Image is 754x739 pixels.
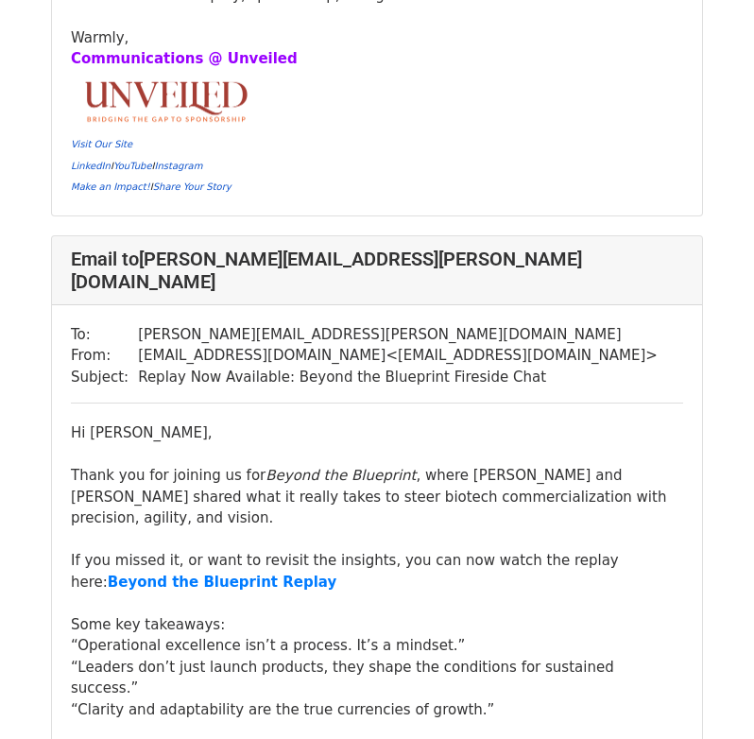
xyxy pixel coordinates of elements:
a: LinkedIn [71,161,111,171]
td: From: [71,345,138,367]
td: [PERSON_NAME][EMAIL_ADDRESS][PERSON_NAME][DOMAIN_NAME] [138,324,658,346]
a: Instagram [155,161,203,171]
td: To: [71,324,138,346]
a: Make an Impact! [71,181,150,192]
font: I I [71,161,202,171]
font: I [71,181,231,192]
div: Thank you for joining us for , where [PERSON_NAME] and [PERSON_NAME] shared what it really takes ... [71,465,683,720]
li: “Clarity and adaptability are the true currencies of growth.” [71,699,683,721]
font: Communications @ Unveiled [71,50,298,67]
a: Visit Our Site [71,139,132,149]
a: Beyond the Blueprint Replay [108,574,336,591]
h4: Email to [PERSON_NAME][EMAIL_ADDRESS][PERSON_NAME][DOMAIN_NAME] [71,248,683,293]
i: Beyond the Blueprint [266,467,416,484]
td: [EMAIL_ADDRESS][DOMAIN_NAME] < [EMAIL_ADDRESS][DOMAIN_NAME] > [138,345,658,367]
a: YouTube [113,161,152,171]
iframe: Chat Widget [660,648,754,739]
img: AIorK4zIR5cT_0sXnmxCJOPndZpJ-9pmNbvT0Dw1NtjPIDoPwbxu9UPv50UjWYXi7T85LJmwAvEEuwI [71,70,260,133]
li: “Leaders don’t just launch products, they shape the conditions for sustained success.” [71,657,683,699]
li: “Operational excellence isn’t a process. It’s a mindset.” [71,635,683,657]
a: Share Your Story [153,181,231,192]
td: Replay Now Available: Beyond the Blueprint Fireside Chat [138,367,658,388]
div: Hi [PERSON_NAME], [71,422,683,444]
td: Subject: [71,367,138,388]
